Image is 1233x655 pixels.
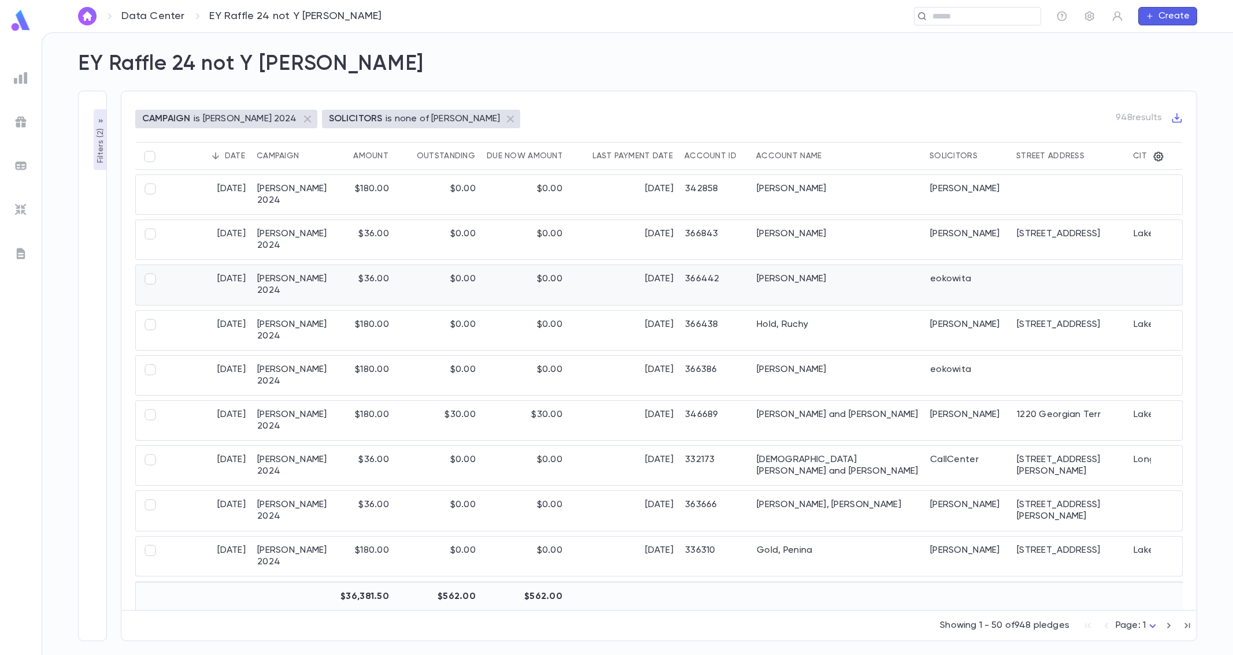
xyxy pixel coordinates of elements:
div: [DATE] [568,265,679,304]
div: [DATE] [568,311,679,350]
p: Showing 1 - 50 of 948 pledges [940,620,1069,631]
div: $180.00 [332,537,395,576]
div: $0.00 [482,537,568,576]
div: $36.00 [332,446,395,485]
div: $0.00 [395,311,482,350]
div: $30.00 [395,401,482,440]
div: 366386 [679,356,751,395]
div: [PERSON_NAME] [924,582,1011,621]
div: [STREET_ADDRESS] [1011,537,1128,576]
div: [PERSON_NAME] 2024 [251,356,332,395]
div: [PERSON_NAME] [924,220,1011,259]
div: 363666 [679,491,751,530]
div: [PERSON_NAME] [751,220,924,259]
div: Lakewood [1128,582,1215,621]
div: [DATE] [165,220,251,259]
div: 346689 [679,401,751,440]
div: $0.00 [482,265,568,304]
img: campaigns_grey.99e729a5f7ee94e3726e6486bddda8f1.svg [14,115,28,129]
div: [PERSON_NAME] 2024 [251,175,332,214]
div: [PERSON_NAME] [924,401,1011,440]
div: $180.00 [332,311,395,350]
div: $180.00 [332,356,395,395]
div: $0.00 [395,220,482,259]
div: Hold, Ruchy [751,311,924,350]
div: eokowita [924,356,1011,395]
p: 948 results [1116,112,1162,124]
div: 366442 [679,265,751,304]
div: Gold, Penina [751,537,924,576]
div: [PERSON_NAME] [751,356,924,395]
img: reports_grey.c525e4749d1bce6a11f5fe2a8de1b229.svg [14,71,28,85]
div: [PERSON_NAME] [751,175,924,214]
div: 1220 Georgian Terr [1011,401,1128,440]
div: [STREET_ADDRESS][PERSON_NAME] [1011,582,1128,621]
div: 366438 [679,311,751,350]
div: $0.00 [482,220,568,259]
div: Campaign [257,151,299,161]
div: CallCenter [924,446,1011,485]
p: is none of [PERSON_NAME] [386,113,500,125]
div: Amount [353,151,388,161]
div: [DATE] [568,401,679,440]
p: EY Raffle 24 not Y [PERSON_NAME] [209,10,382,23]
div: $0.00 [395,175,482,214]
div: [DATE] [165,311,251,350]
img: letters_grey.7941b92b52307dd3b8a917253454ce1c.svg [14,247,28,260]
div: [DATE] [165,265,251,304]
div: Page: 1 [1116,617,1160,635]
div: $0.00 [482,175,568,214]
h2: EY Raffle 24 not Y [PERSON_NAME] [78,51,424,77]
div: [PERSON_NAME] 2024 [251,582,332,621]
div: Lakewood [1128,220,1215,259]
div: $0.00 [395,491,482,530]
div: Long Branch [1128,446,1215,485]
div: $36.00 [332,265,395,304]
div: Lakewood [1128,537,1215,576]
div: CAMPAIGNis [PERSON_NAME] 2024 [135,110,317,128]
button: Filters (2) [94,110,108,170]
div: [DATE] [568,537,679,576]
a: Data Center [121,10,185,23]
p: CAMPAIGN [142,113,190,125]
div: 336310 [679,537,751,576]
div: $180.00 [332,401,395,440]
div: Date [225,151,245,161]
div: Due Now Amount [487,151,563,161]
div: eokowita [924,265,1011,304]
div: [STREET_ADDRESS] [1011,220,1128,259]
div: [PERSON_NAME] and [PERSON_NAME] [751,401,924,440]
div: [PERSON_NAME] 2024 [251,311,332,350]
div: [PERSON_NAME] and [PERSON_NAME] [751,582,924,621]
div: $0.00 [482,446,568,485]
span: Page: 1 [1116,621,1146,630]
div: [STREET_ADDRESS] [1011,311,1128,350]
div: [PERSON_NAME] 2024 [251,446,332,485]
div: $0.00 [395,446,482,485]
div: $0.00 [482,582,568,621]
div: $0.00 [395,265,482,304]
div: $180.00 [332,582,395,621]
div: $36.00 [332,220,395,259]
div: [PERSON_NAME] 2024 [251,537,332,576]
div: $0.00 [395,356,482,395]
div: [DATE] [568,356,679,395]
div: [DEMOGRAPHIC_DATA][PERSON_NAME] and [PERSON_NAME] [751,446,924,485]
div: [PERSON_NAME] 2024 [251,220,332,259]
p: Filters ( 2 ) [95,126,106,163]
p: is [PERSON_NAME] 2024 [194,113,297,125]
div: $0.00 [395,582,482,621]
div: $0.00 [482,311,568,350]
img: imports_grey.530a8a0e642e233f2baf0ef88e8c9fcb.svg [14,203,28,217]
div: [PERSON_NAME] 2024 [251,491,332,530]
div: [PERSON_NAME] [924,491,1011,530]
div: $36,381.50 [332,583,395,611]
div: SOLICITORSis none of [PERSON_NAME] [322,110,520,128]
button: Sort [206,147,225,165]
div: [DATE] [165,401,251,440]
button: Create [1138,7,1197,25]
div: [PERSON_NAME] [751,265,924,304]
div: [DATE] [568,220,679,259]
img: batches_grey.339ca447c9d9533ef1741baa751efc33.svg [14,159,28,173]
div: Street Address [1016,151,1084,161]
